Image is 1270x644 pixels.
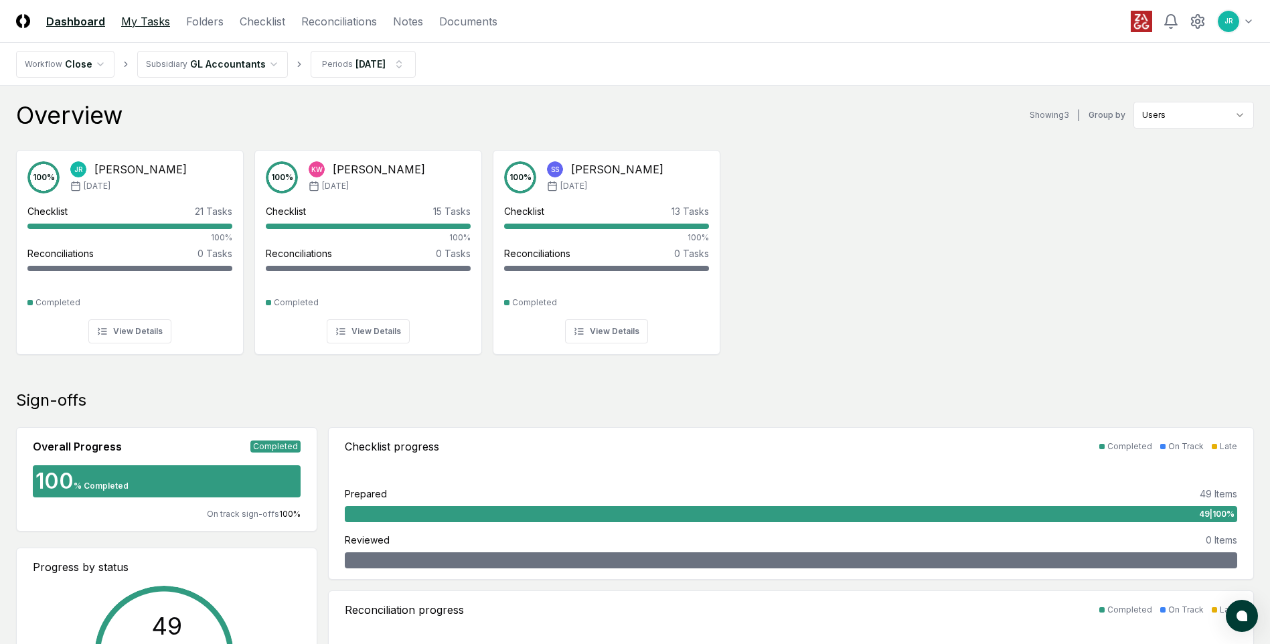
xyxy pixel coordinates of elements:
span: SS [551,165,559,175]
div: % Completed [74,480,129,492]
a: Notes [393,13,423,29]
button: atlas-launcher [1226,600,1258,632]
div: 0 Tasks [436,246,471,260]
a: Documents [439,13,497,29]
div: Completed [274,297,319,309]
div: Checklist [504,204,544,218]
div: 0 Tasks [674,246,709,260]
a: 100%KW[PERSON_NAME][DATE]Checklist15 Tasks100%Reconciliations0 TasksCompletedView Details [254,139,482,355]
div: [PERSON_NAME] [333,161,425,177]
a: Folders [186,13,224,29]
div: On Track [1168,604,1204,616]
div: Checklist [266,204,306,218]
div: Showing 3 [1030,109,1069,121]
div: Late [1220,440,1237,453]
div: Reconciliations [266,246,332,260]
span: [DATE] [84,180,110,192]
a: Checklist progressCompletedOn TrackLatePrepared49 Items49|100%Reviewed0 Items [328,427,1254,580]
a: Checklist [240,13,285,29]
div: 0 Tasks [197,246,232,260]
span: [DATE] [322,180,349,192]
div: Reconciliations [504,246,570,260]
label: Group by [1089,111,1125,119]
span: JR [74,165,83,175]
div: Progress by status [33,559,301,575]
button: View Details [565,319,648,343]
div: Checklist progress [345,438,439,455]
span: JR [1224,16,1233,26]
a: Reconciliations [301,13,377,29]
img: ZAGG logo [1131,11,1152,32]
div: Completed [512,297,557,309]
div: 13 Tasks [671,204,709,218]
div: Checklist [27,204,68,218]
div: 21 Tasks [195,204,232,218]
span: KW [311,165,323,175]
div: Reconciliations [27,246,94,260]
div: 49 Items [1200,487,1237,501]
span: On track sign-offs [207,509,279,519]
div: Sign-offs [16,390,1254,411]
div: [DATE] [355,57,386,71]
div: Reconciliation progress [345,602,464,618]
div: Periods [322,58,353,70]
span: [DATE] [560,180,587,192]
div: Prepared [345,487,387,501]
div: 100% [27,232,232,244]
div: Late [1220,604,1237,616]
div: Subsidiary [146,58,187,70]
div: Completed [1107,604,1152,616]
a: 100%SS[PERSON_NAME][DATE]Checklist13 Tasks100%Reconciliations0 TasksCompletedView Details [493,139,720,355]
div: [PERSON_NAME] [571,161,663,177]
div: 100 [33,471,74,492]
div: Workflow [25,58,62,70]
span: 100 % [279,509,301,519]
div: | [1077,108,1081,123]
div: [PERSON_NAME] [94,161,187,177]
div: Overall Progress [33,438,122,455]
div: Overview [16,102,123,129]
nav: breadcrumb [16,51,416,78]
a: 100%JR[PERSON_NAME][DATE]Checklist21 Tasks100%Reconciliations0 TasksCompletedView Details [16,139,244,355]
img: Logo [16,14,30,28]
div: Completed [1107,440,1152,453]
div: On Track [1168,440,1204,453]
span: 49 | 100 % [1199,508,1235,520]
div: 100% [504,232,709,244]
a: Dashboard [46,13,105,29]
div: 100% [266,232,471,244]
button: View Details [88,319,171,343]
button: JR [1216,9,1241,33]
div: 0 Items [1206,533,1237,547]
div: 15 Tasks [433,204,471,218]
div: Reviewed [345,533,390,547]
div: Completed [35,297,80,309]
button: View Details [327,319,410,343]
button: Periods[DATE] [311,51,416,78]
div: Completed [250,440,301,453]
a: My Tasks [121,13,170,29]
